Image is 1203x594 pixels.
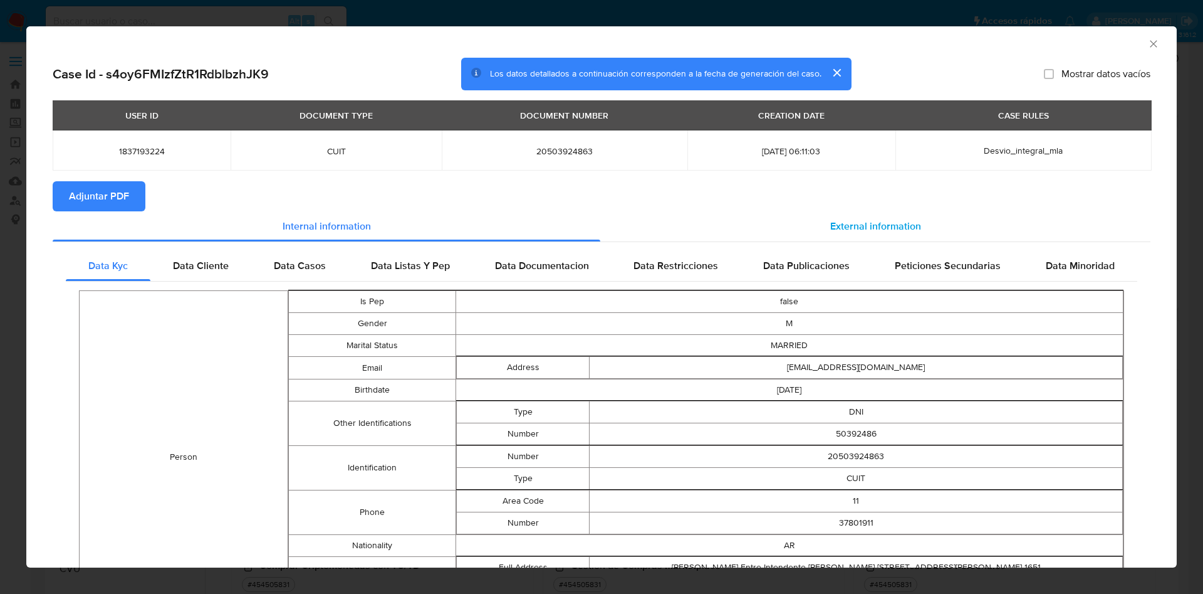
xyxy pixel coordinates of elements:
td: CUIT [590,467,1123,489]
span: Data Documentacion [495,258,589,273]
td: Nationality [289,534,456,556]
h2: Case Id - s4oy6FMIzfZtR1RdblbzhJK9 [53,65,269,82]
span: Data Casos [274,258,326,273]
span: Data Cliente [173,258,229,273]
span: Los datos detallados a continuación corresponden a la fecha de generación del caso. [490,67,821,80]
td: Phone [289,490,456,534]
span: Desvio_integral_mla [984,144,1063,156]
td: Area Code [456,490,590,512]
td: DNI [590,401,1123,423]
span: Data Minoridad [1046,258,1115,273]
td: MARRIED [456,334,1123,356]
button: Adjuntar PDF [53,181,145,211]
td: Is Pep [289,290,456,312]
span: Data Restricciones [633,258,718,273]
input: Mostrar datos vacíos [1044,68,1054,78]
td: Other Identifications [289,401,456,445]
td: AR [456,534,1123,556]
td: Birthdate [289,379,456,401]
span: CUIT [246,145,426,156]
span: Data Publicaciones [763,258,850,273]
div: closure-recommendation-modal [26,26,1177,568]
td: Type [456,467,590,489]
td: Number [456,512,590,534]
td: Address [456,356,590,378]
span: Internal information [283,219,371,233]
td: [PERSON_NAME] Entre Intendente [PERSON_NAME] [STREET_ADDRESS][PERSON_NAME] 1651 [590,556,1123,578]
span: Data Kyc [88,258,128,273]
div: Detailed internal info [66,251,1137,281]
td: Full Address [456,556,590,578]
span: Peticiones Secundarias [895,258,1001,273]
span: Data Listas Y Pep [371,258,450,273]
span: Mostrar datos vacíos [1061,67,1150,80]
div: CREATION DATE [751,104,832,125]
td: Marital Status [289,334,456,356]
span: Adjuntar PDF [69,183,129,210]
span: [DATE] 06:11:03 [702,145,880,156]
td: false [456,290,1123,312]
td: [DATE] [456,379,1123,401]
td: Number [456,445,590,467]
button: Cerrar ventana [1147,38,1159,49]
td: 50392486 [590,423,1123,445]
td: Identification [289,445,456,490]
div: CASE RULES [991,104,1056,125]
td: Email [289,356,456,379]
div: Detailed info [53,211,1150,241]
td: [EMAIL_ADDRESS][DOMAIN_NAME] [590,356,1123,378]
td: 11 [590,490,1123,512]
td: Number [456,423,590,445]
span: External information [830,219,921,233]
button: cerrar [821,58,851,88]
td: 20503924863 [590,445,1123,467]
span: 1837193224 [68,145,216,156]
span: 20503924863 [457,145,673,156]
div: USER ID [118,104,166,125]
td: M [456,312,1123,334]
div: DOCUMENT NUMBER [513,104,616,125]
td: Type [456,401,590,423]
td: Gender [289,312,456,334]
div: DOCUMENT TYPE [292,104,380,125]
td: 37801911 [590,512,1123,534]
